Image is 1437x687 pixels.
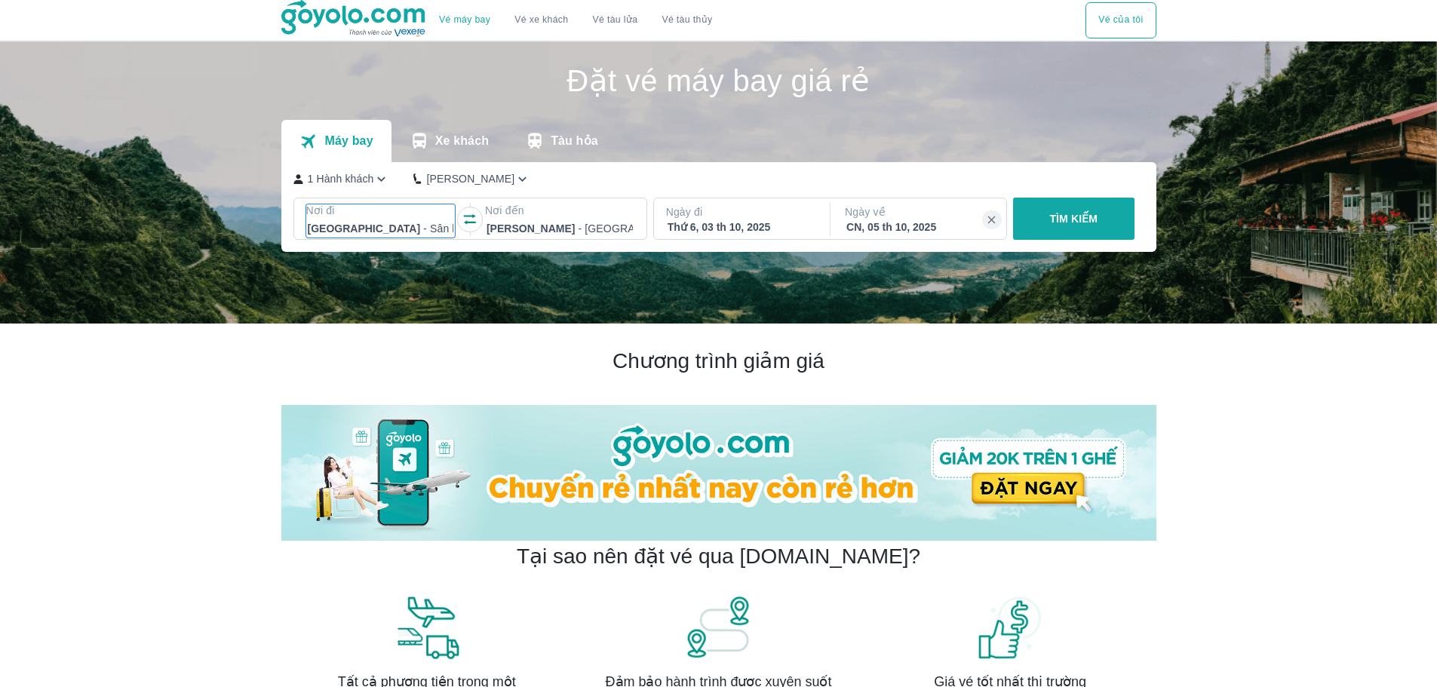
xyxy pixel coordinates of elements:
p: TÌM KIẾM [1049,211,1098,226]
h2: Tại sao nên đặt vé qua [DOMAIN_NAME]? [517,543,920,570]
p: Máy bay [324,133,373,149]
p: Ngày đi [666,204,815,219]
p: [PERSON_NAME] [426,171,514,186]
div: Thứ 6, 03 th 10, 2025 [668,219,814,235]
img: banner [393,594,461,661]
button: [PERSON_NAME] [413,171,530,187]
div: choose transportation mode [427,2,724,38]
a: Vé tàu lửa [581,2,650,38]
button: Vé của tôi [1085,2,1156,38]
div: transportation tabs [281,120,616,162]
p: Ngày về [845,204,994,219]
button: Vé tàu thủy [649,2,724,38]
div: CN, 05 th 10, 2025 [846,219,993,235]
img: banner [684,594,752,661]
p: Tàu hỏa [551,133,598,149]
p: Nơi đi [306,203,456,218]
p: Nơi đến [485,203,634,218]
img: banner-home [281,405,1156,541]
img: banner [976,594,1044,661]
p: 1 Hành khách [308,171,374,186]
button: 1 Hành khách [293,171,390,187]
div: choose transportation mode [1085,2,1156,38]
h2: Chương trình giảm giá [281,348,1156,375]
h1: Đặt vé máy bay giá rẻ [281,66,1156,96]
p: Xe khách [435,133,489,149]
a: Vé máy bay [439,14,490,26]
button: TÌM KIẾM [1013,198,1135,240]
a: Vé xe khách [514,14,568,26]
